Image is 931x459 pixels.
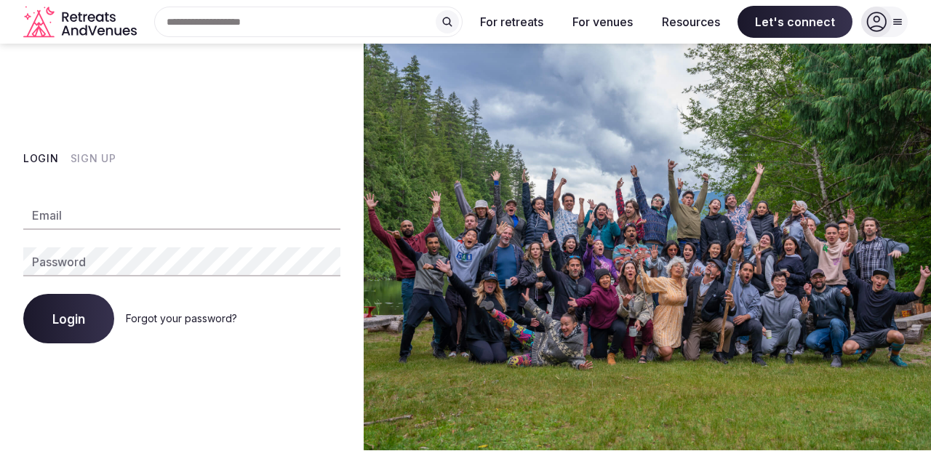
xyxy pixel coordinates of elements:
span: Let's connect [738,6,852,38]
a: Forgot your password? [126,312,237,324]
svg: Retreats and Venues company logo [23,6,140,39]
button: Login [23,294,114,343]
span: Login [52,311,85,326]
img: My Account Background [364,44,931,450]
button: Sign Up [71,151,116,166]
button: Login [23,151,59,166]
a: Visit the homepage [23,6,140,39]
button: For venues [561,6,644,38]
button: Resources [650,6,732,38]
button: For retreats [468,6,555,38]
